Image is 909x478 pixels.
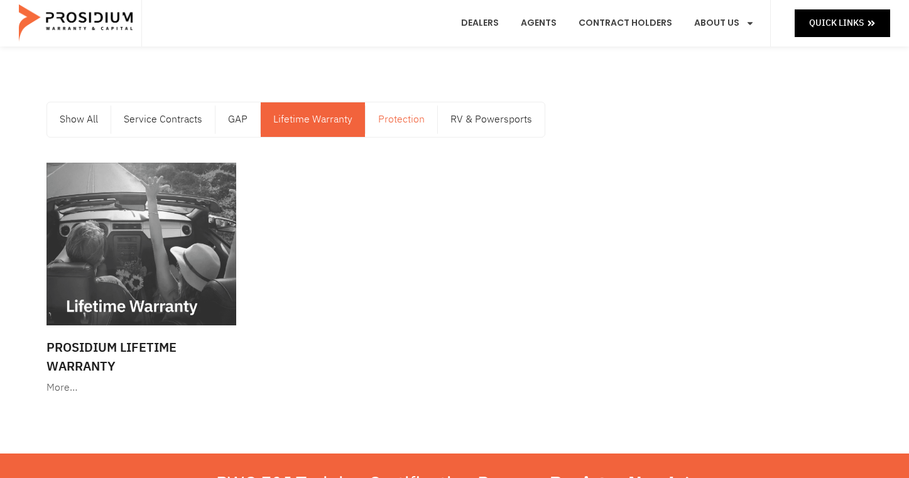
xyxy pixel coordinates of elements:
[40,156,243,403] a: Prosidium Lifetime Warranty More…
[438,102,545,137] a: RV & Powersports
[261,102,365,137] a: Lifetime Warranty
[809,15,864,31] span: Quick Links
[46,338,237,376] h3: Prosidium Lifetime Warranty
[47,102,545,137] nav: Menu
[47,102,111,137] a: Show All
[366,102,437,137] a: Protection
[795,9,890,36] a: Quick Links
[111,102,215,137] a: Service Contracts
[46,379,237,397] div: More…
[215,102,260,137] a: GAP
